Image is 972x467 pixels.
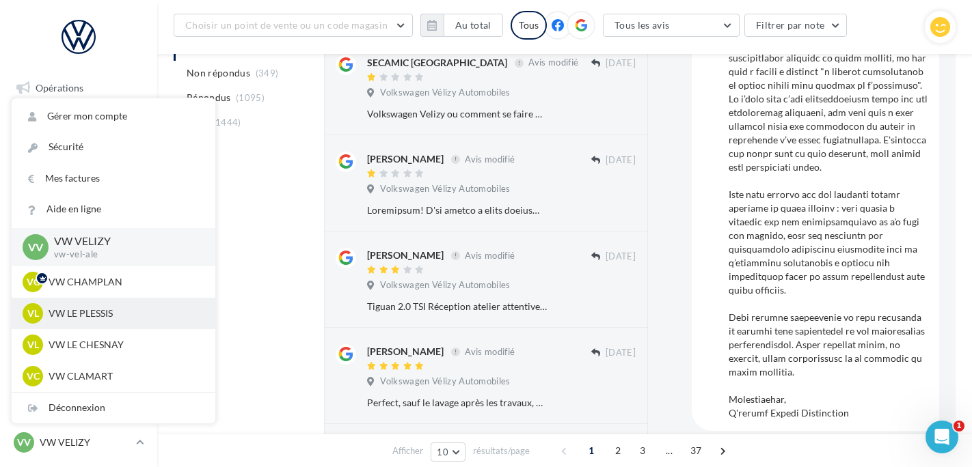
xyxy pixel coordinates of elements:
[54,233,193,249] p: VW VELIZY
[187,91,231,104] span: Répondus
[367,107,547,121] div: Volkswagen Velizy ou comment se faire dépouiller sa voiture ! Mon véhicule est entré en atelier p...
[54,249,193,261] p: vw-vel-ale
[607,440,629,462] span: 2
[511,11,547,40] div: Tous
[36,82,83,94] span: Opérations
[954,421,964,431] span: 1
[926,421,958,453] iframe: Intercom live chat
[367,203,547,217] div: Loremipsum! D'si ametco a elits doeiusm te incidid utl et d'magna ali en ad mini veni qui no exer...
[8,74,149,102] a: Opérations
[8,358,149,398] a: Campagnes DataOnDemand
[744,14,848,37] button: Filtrer par note
[367,152,444,166] div: [PERSON_NAME]
[444,14,503,37] button: Au total
[606,347,636,359] span: [DATE]
[8,244,149,273] a: Médiathèque
[12,132,215,162] a: Sécurité
[12,194,215,225] a: Aide en ligne
[465,346,515,357] span: Avis modifié
[603,14,740,37] button: Tous les avis
[465,250,515,261] span: Avis modifié
[580,440,602,462] span: 1
[431,442,465,462] button: 10
[685,440,707,462] span: 37
[49,307,199,320] p: VW LE PLESSIS
[8,177,149,206] a: Campagnes
[49,369,199,383] p: VW CLAMART
[437,447,448,457] span: 10
[420,14,503,37] button: Au total
[49,275,199,289] p: VW CHAMPLAN
[12,393,215,423] div: Déconnexion
[367,249,444,262] div: [PERSON_NAME]
[367,56,507,70] div: SECAMIC [GEOGRAPHIC_DATA]
[8,279,149,307] a: Calendrier
[8,108,149,137] a: Boîte de réception99+
[380,183,510,195] span: Volkswagen Vélizy Automobiles
[658,440,680,462] span: ...
[367,345,444,358] div: [PERSON_NAME]
[528,57,578,68] span: Avis modifié
[606,154,636,167] span: [DATE]
[185,19,388,31] span: Choisir un point de vente ou un code magasin
[11,429,146,455] a: VV VW VELIZY
[632,440,653,462] span: 3
[606,251,636,263] span: [DATE]
[12,163,215,194] a: Mes factures
[380,87,510,99] span: Volkswagen Vélizy Automobiles
[8,313,149,353] a: PLV et print personnalisable
[27,307,39,320] span: VL
[187,66,250,80] span: Non répondus
[27,275,40,289] span: VC
[8,211,149,240] a: Contacts
[213,117,241,128] span: (1444)
[174,14,413,37] button: Choisir un point de vente ou un code magasin
[465,154,515,165] span: Avis modifié
[473,444,530,457] span: résultats/page
[12,101,215,132] a: Gérer mon compte
[27,338,39,352] span: VL
[256,68,279,79] span: (349)
[367,300,547,313] div: Tiguan 2.0 TSI Réception atelier attentive malgré le côté 'usine' de cette concession, Mais ça s'...
[49,338,199,352] p: VW LE CHESNAY
[17,436,31,449] span: VV
[28,239,43,255] span: VV
[606,57,636,70] span: [DATE]
[380,279,510,292] span: Volkswagen Vélizy Automobiles
[380,376,510,388] span: Volkswagen Vélizy Automobiles
[392,444,423,457] span: Afficher
[367,396,547,410] div: Perfect, sauf le lavage après les travaux, qui doit être amélioré.
[236,92,265,103] span: (1095)
[40,436,131,449] p: VW VELIZY
[8,143,149,171] a: Visibilité en ligne
[615,19,670,31] span: Tous les avis
[27,369,40,383] span: VC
